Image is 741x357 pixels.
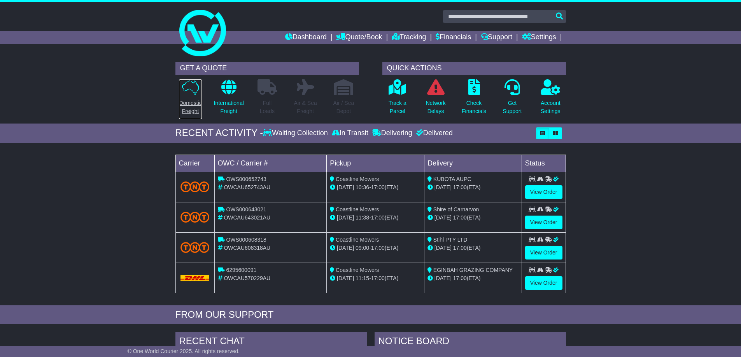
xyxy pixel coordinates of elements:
div: - (ETA) [330,274,421,282]
img: TNT_Domestic.png [180,242,210,253]
div: - (ETA) [330,244,421,252]
span: 17:00 [453,214,467,221]
a: View Order [525,185,562,199]
span: OWCAU652743AU [224,184,270,190]
span: 17:00 [453,275,467,281]
div: FROM OUR SUPPORT [175,309,566,320]
span: [DATE] [337,214,354,221]
span: © One World Courier 2025. All rights reserved. [128,348,240,354]
p: Check Financials [462,99,486,115]
span: OWS000652743 [226,176,266,182]
p: Account Settings [541,99,561,115]
a: GetSupport [502,79,522,120]
span: 17:00 [453,245,467,251]
img: DHL.png [180,275,210,281]
span: OWCAU643021AU [224,214,270,221]
span: OWCAU608318AU [224,245,270,251]
div: Delivered [414,129,453,138]
td: OWC / Carrier # [214,155,327,172]
a: Dashboard [285,31,327,44]
span: [DATE] [434,245,452,251]
a: NetworkDelays [425,79,446,120]
span: 10:36 [356,184,369,190]
img: TNT_Domestic.png [180,181,210,192]
a: Financials [436,31,471,44]
span: Coastline Mowers [336,237,379,243]
span: 11:38 [356,214,369,221]
p: Get Support [503,99,522,115]
span: Coastline Mowers [336,206,379,212]
span: 09:00 [356,245,369,251]
td: Delivery [424,155,522,172]
div: Waiting Collection [263,129,329,138]
span: Coastline Mowers [336,267,379,273]
div: (ETA) [427,244,519,252]
img: TNT_Domestic.png [180,212,210,222]
span: 17:00 [371,214,385,221]
span: Stihl PTY LTD [433,237,467,243]
div: QUICK ACTIONS [382,62,566,75]
div: Delivering [370,129,414,138]
span: [DATE] [337,184,354,190]
td: Pickup [327,155,424,172]
div: (ETA) [427,214,519,222]
p: Network Delays [426,99,445,115]
span: EGINBAH GRAZING COMPANY [433,267,513,273]
p: Air & Sea Freight [294,99,317,115]
p: Air / Sea Depot [333,99,354,115]
span: [DATE] [434,214,452,221]
span: 6295600091 [226,267,256,273]
span: [DATE] [434,184,452,190]
a: View Order [525,216,562,229]
span: OWS000643021 [226,206,266,212]
span: 17:00 [371,184,385,190]
div: In Transit [330,129,370,138]
span: OWS000608318 [226,237,266,243]
a: DomesticFreight [179,79,202,120]
span: Shire of Carnarvon [433,206,479,212]
span: 11:15 [356,275,369,281]
div: RECENT ACTIVITY - [175,127,263,139]
span: 17:00 [453,184,467,190]
a: View Order [525,246,562,259]
a: InternationalFreight [214,79,244,120]
span: Coastline Mowers [336,176,379,182]
p: Domestic Freight [179,99,201,115]
span: KUBOTA AUPC [433,176,471,182]
span: [DATE] [337,245,354,251]
p: International Freight [214,99,244,115]
span: 17:00 [371,245,385,251]
span: 17:00 [371,275,385,281]
a: AccountSettings [540,79,561,120]
td: Carrier [175,155,214,172]
span: OWCAU570229AU [224,275,270,281]
a: CheckFinancials [461,79,487,120]
p: Full Loads [258,99,277,115]
div: RECENT CHAT [175,332,367,353]
a: View Order [525,276,562,290]
a: Settings [522,31,556,44]
div: GET A QUOTE [175,62,359,75]
div: NOTICE BOARD [375,332,566,353]
a: Tracking [392,31,426,44]
div: (ETA) [427,183,519,192]
div: - (ETA) [330,214,421,222]
a: Track aParcel [388,79,407,120]
div: - (ETA) [330,183,421,192]
p: Track a Parcel [389,99,406,115]
div: (ETA) [427,274,519,282]
a: Quote/Book [336,31,382,44]
a: Support [481,31,512,44]
span: [DATE] [337,275,354,281]
td: Status [522,155,566,172]
span: [DATE] [434,275,452,281]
